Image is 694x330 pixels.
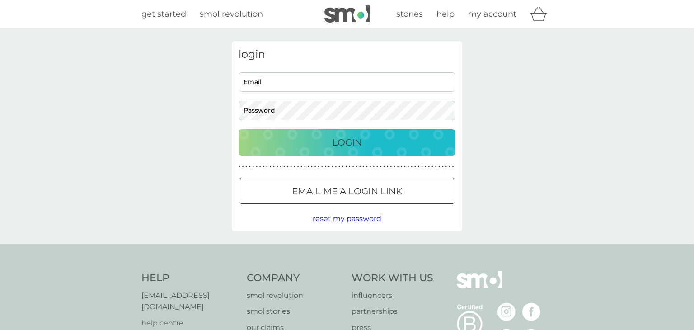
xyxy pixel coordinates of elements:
p: ● [321,165,323,169]
p: ● [280,165,282,169]
p: ● [311,165,313,169]
p: ● [259,165,261,169]
p: ● [438,165,440,169]
p: ● [342,165,344,169]
p: ● [297,165,299,169]
p: ● [290,165,292,169]
p: ● [383,165,385,169]
a: help centre [141,317,238,329]
span: help [436,9,455,19]
p: ● [242,165,244,169]
p: ● [325,165,327,169]
p: ● [304,165,306,169]
p: ● [352,165,354,169]
p: ● [249,165,251,169]
button: Login [239,129,455,156]
p: ● [300,165,302,169]
p: ● [363,165,365,169]
p: ● [338,165,340,169]
p: ● [370,165,371,169]
p: ● [394,165,395,169]
p: ● [418,165,420,169]
p: Email me a login link [292,184,402,198]
p: ● [273,165,275,169]
p: ● [277,165,278,169]
p: ● [452,165,454,169]
button: Email me a login link [239,178,455,204]
a: help [436,8,455,21]
p: ● [414,165,416,169]
span: reset my password [313,214,381,223]
p: ● [421,165,423,169]
p: ● [435,165,437,169]
p: ● [404,165,406,169]
p: ● [287,165,289,169]
p: ● [270,165,272,169]
span: get started [141,9,186,19]
p: ● [253,165,254,169]
p: ● [239,165,240,169]
a: my account [468,8,516,21]
p: ● [380,165,382,169]
a: smol stories [247,306,343,317]
p: ● [356,165,357,169]
p: ● [294,165,295,169]
img: smol [324,5,370,23]
p: ● [400,165,402,169]
p: ● [245,165,247,169]
p: ● [263,165,264,169]
span: my account [468,9,516,19]
p: ● [431,165,433,169]
h3: login [239,48,455,61]
img: visit the smol Facebook page [522,303,540,321]
a: influencers [352,290,433,302]
img: visit the smol Instagram page [497,303,516,321]
p: ● [442,165,444,169]
p: ● [387,165,389,169]
p: Login [332,135,362,150]
button: reset my password [313,213,381,225]
p: ● [425,165,427,169]
span: stories [396,9,423,19]
p: ● [411,165,413,169]
p: ● [318,165,319,169]
p: ● [397,165,399,169]
h4: Work With Us [352,271,433,285]
p: ● [314,165,316,169]
p: ● [445,165,447,169]
a: stories [396,8,423,21]
p: ● [366,165,368,169]
a: get started [141,8,186,21]
p: ● [308,165,309,169]
p: ● [335,165,337,169]
p: ● [332,165,333,169]
p: ● [266,165,268,169]
img: smol [457,271,502,302]
div: basket [530,5,553,23]
a: smol revolution [200,8,263,21]
p: ● [359,165,361,169]
span: smol revolution [200,9,263,19]
p: ● [328,165,330,169]
a: partnerships [352,306,433,317]
p: ● [408,165,409,169]
h4: Help [141,271,238,285]
p: ● [373,165,375,169]
p: ● [449,165,450,169]
a: smol revolution [247,290,343,302]
p: ● [283,165,285,169]
a: [EMAIL_ADDRESS][DOMAIN_NAME] [141,290,238,313]
p: ● [256,165,258,169]
p: ● [349,165,351,169]
h4: Company [247,271,343,285]
p: ● [428,165,430,169]
p: ● [376,165,378,169]
p: ● [390,165,392,169]
p: ● [345,165,347,169]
